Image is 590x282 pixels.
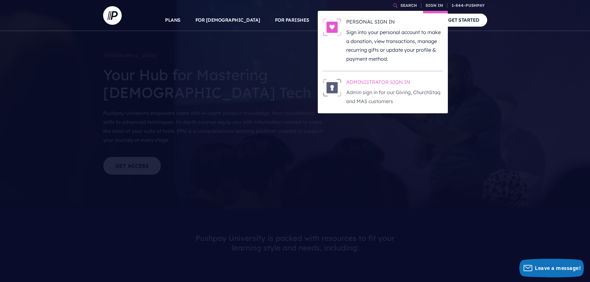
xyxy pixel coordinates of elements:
[346,88,443,106] p: Admin sign in for our Giving, ChurchStaq and MAS customers
[323,79,443,106] a: ADMINISTRATOR SIGN IN - Illustration ADMINISTRATOR SIGN IN Admin sign in for our Giving, ChurchSt...
[323,18,443,63] a: PERSONAL SIGN IN - Illustration PERSONAL SIGN IN Sign into your personal account to make a donati...
[323,79,341,97] img: ADMINISTRATOR SIGN IN - Illustration
[323,18,341,36] img: PERSONAL SIGN IN - Illustration
[440,14,487,26] a: GET STARTED
[275,9,309,31] a: FOR PARISHES
[346,28,443,63] p: Sign into your personal account to make a donation, view transactions, manage recurring gifts or ...
[324,9,352,31] a: SOLUTIONS
[535,265,581,271] span: Leave a message!
[346,79,443,88] h6: ADMINISTRATOR SIGN IN
[519,259,584,277] button: Leave a message!
[403,9,426,31] a: COMPANY
[346,18,443,28] h6: PERSONAL SIGN IN
[195,9,260,31] a: FOR [DEMOGRAPHIC_DATA]
[366,9,388,31] a: EXPLORE
[165,9,181,31] a: PLANS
